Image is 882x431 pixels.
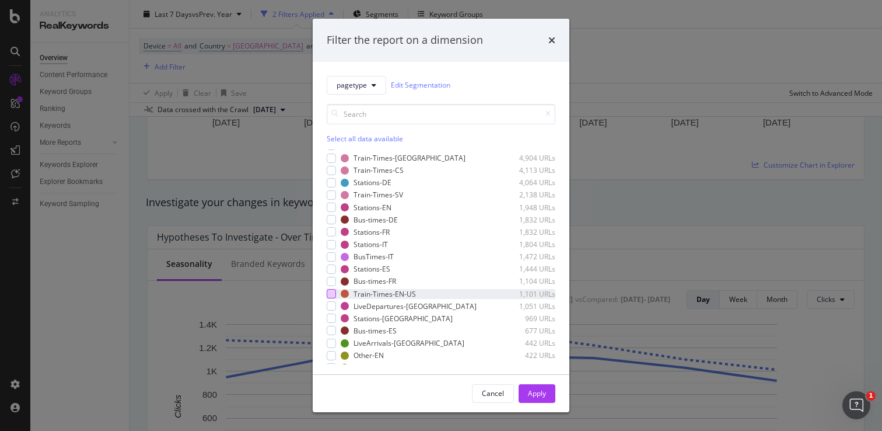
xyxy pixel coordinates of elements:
div: 4,904 URLs [498,153,555,163]
div: 1,472 URLs [498,252,555,262]
div: 422 URLs [498,350,555,360]
div: 1,832 URLs [498,215,555,225]
div: 1,948 URLs [498,203,555,213]
div: Filter the report on a dimension [327,33,483,48]
div: modal [313,19,569,412]
div: 1,051 URLs [498,301,555,311]
div: Cancel [482,388,504,398]
div: 379 URLs [498,363,555,373]
div: Train-Times-CS [353,165,404,175]
div: 1,444 URLs [498,264,555,274]
div: 677 URLs [498,326,555,336]
div: 1,804 URLs [498,239,555,249]
div: 1,832 URLs [498,227,555,237]
div: Apply [528,388,546,398]
div: LiveDepartures-[GEOGRAPHIC_DATA] [353,301,477,311]
button: Cancel [472,384,514,403]
div: Other-[GEOGRAPHIC_DATA] [353,363,445,373]
span: pagetype [337,80,367,90]
div: 2,138 URLs [498,190,555,200]
input: Search [327,104,555,124]
div: 4,064 URLs [498,178,555,187]
iframe: Intercom live chat [842,391,870,419]
div: Bus-times-DE [353,215,398,225]
div: Select all data available [327,134,555,144]
div: Stations-[GEOGRAPHIC_DATA] [353,314,453,324]
button: Apply [519,384,555,403]
div: Stations-IT [353,239,388,249]
div: Stations-ES [353,264,390,274]
div: Train-Times-[GEOGRAPHIC_DATA] [353,153,466,163]
div: 1,104 URLs [498,276,555,286]
div: LiveArrivals-[GEOGRAPHIC_DATA] [353,338,464,348]
div: Stations-EN [353,203,391,213]
div: BusTimes-IT [353,252,394,262]
div: times [548,33,555,48]
div: 4,113 URLs [498,165,555,175]
div: Train-Times-EN-US [353,289,416,299]
button: pagetype [327,76,386,95]
div: Bus-times-ES [353,326,397,336]
div: Stations-FR [353,227,390,237]
div: 969 URLs [498,314,555,324]
div: Stations-DE [353,178,391,187]
div: 442 URLs [498,338,555,348]
div: Bus-times-FR [353,276,396,286]
div: 1,101 URLs [498,289,555,299]
span: 1 [866,391,876,401]
div: Other-EN [353,350,384,360]
div: Train-Times-SV [353,190,403,200]
a: Edit Segmentation [391,79,450,91]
